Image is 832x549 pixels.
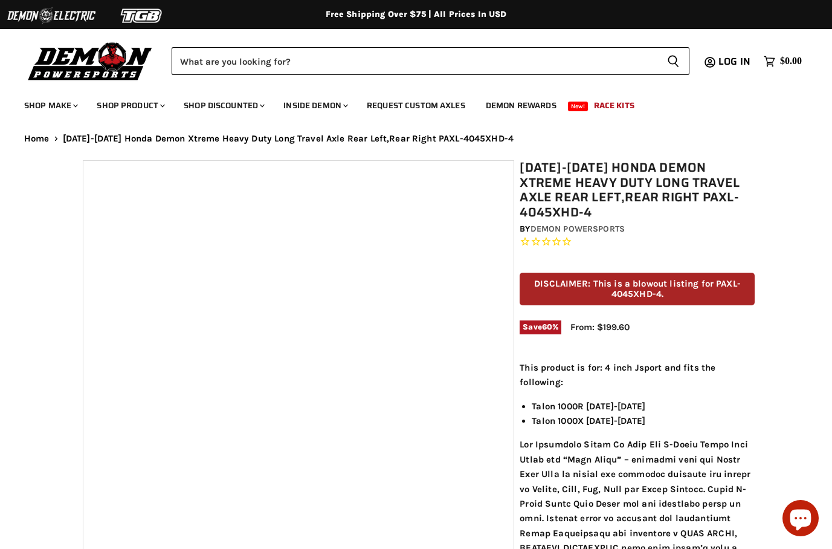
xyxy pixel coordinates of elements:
h1: [DATE]-[DATE] Honda Demon Xtreme Heavy Duty Long Travel Axle Rear Left,Rear Right PAXL-4045XHD-4 [520,160,755,220]
span: Rated 0.0 out of 5 stars 0 reviews [520,236,755,249]
a: Inside Demon [274,93,355,118]
a: Home [24,134,50,144]
span: From: $199.60 [570,322,630,333]
button: Search [657,47,689,75]
p: This product is for: 4 inch Jsport and fits the following: [520,360,755,390]
li: Talon 1000R [DATE]-[DATE] [532,399,755,414]
span: [DATE]-[DATE] Honda Demon Xtreme Heavy Duty Long Travel Axle Rear Left,Rear Right PAXL-4045XHD-4 [63,134,514,144]
span: Save % [520,320,561,334]
span: $0.00 [780,56,802,67]
a: Demon Rewards [477,93,566,118]
a: Log in [713,56,758,67]
a: Request Custom Axles [358,93,474,118]
li: Talon 1000X [DATE]-[DATE] [532,414,755,428]
span: New! [568,102,589,111]
span: Log in [718,54,750,69]
img: Demon Powersports [24,39,156,82]
form: Product [172,47,689,75]
img: TGB Logo 2 [97,4,187,27]
a: Shop Product [88,93,172,118]
a: $0.00 [758,53,808,70]
a: Shop Discounted [175,93,272,118]
input: Search [172,47,657,75]
ul: Main menu [15,88,799,118]
a: Race Kits [585,93,643,118]
img: Demon Electric Logo 2 [6,4,97,27]
a: Shop Make [15,93,85,118]
inbox-online-store-chat: Shopify online store chat [779,500,822,539]
p: DISCLAIMER: This is a blowout listing for PAXL-4045XHD-4. [520,273,755,306]
a: Demon Powersports [530,224,625,234]
span: 60 [542,322,552,331]
div: by [520,223,755,236]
